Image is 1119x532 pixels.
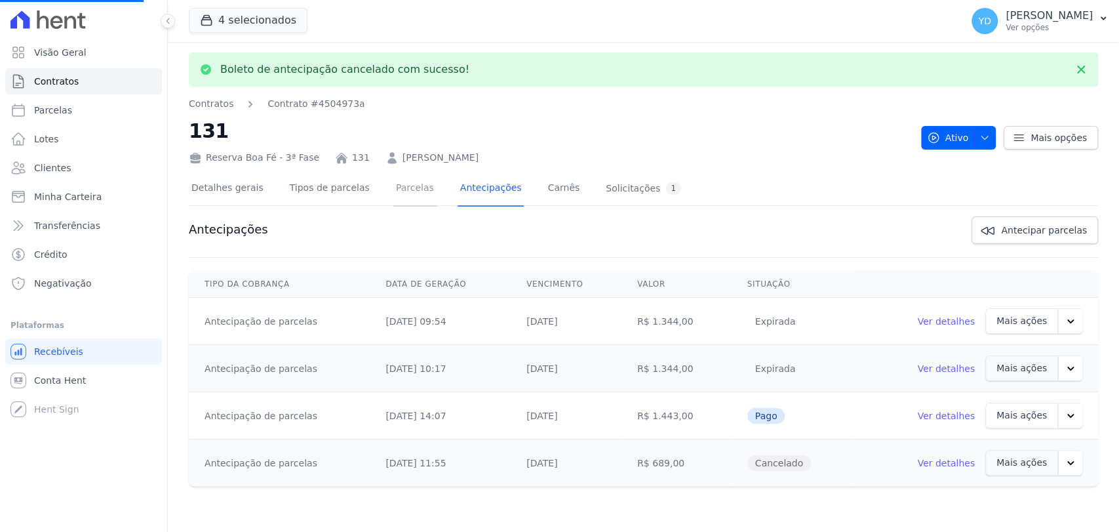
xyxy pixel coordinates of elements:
td: R$ 1.344,00 [621,298,732,345]
a: Solicitações1 [603,172,684,207]
th: Vencimento [511,271,621,298]
a: Recebíveis [5,338,162,365]
span: YD [978,16,991,26]
a: Mais opções [1004,126,1098,150]
a: Antecipações [458,172,524,207]
button: 4 selecionados [189,8,307,33]
h2: 131 [189,116,911,146]
span: Mais opções [1031,131,1087,144]
span: Parcelas [34,104,72,117]
div: Reserva Boa Fé - 3ª Fase [189,151,319,165]
th: Valor [621,271,732,298]
div: 1 [665,182,681,195]
span: Contratos [34,75,79,88]
td: [DATE] [511,345,621,392]
a: Ver detalhes [917,457,975,470]
a: Crédito [5,241,162,268]
td: R$ 1.344,00 [621,345,732,392]
td: [DATE] 11:55 [370,440,511,487]
p: Mais ações [996,361,1047,375]
span: Expirada [747,314,804,329]
th: Situação [732,271,852,298]
a: Clientes [5,155,162,181]
span: Antecipar parcelas [1001,224,1087,237]
span: Clientes [34,161,71,174]
a: Parcelas [393,172,437,207]
p: [PERSON_NAME] [1006,9,1093,22]
a: Detalhes gerais [189,172,266,207]
td: Antecipação de parcelas [189,440,370,487]
a: [PERSON_NAME] [402,151,479,165]
a: Ver detalhes [917,362,975,375]
a: Negativação [5,270,162,297]
span: Conta Hent [34,374,86,387]
p: Mais ações [996,314,1047,328]
a: Parcelas [5,97,162,123]
span: Recebíveis [34,345,83,358]
button: YD [PERSON_NAME] Ver opções [961,3,1119,39]
nav: Breadcrumb [189,97,365,111]
a: Ver detalhes [917,409,975,422]
a: Contrato #4504973a [267,97,364,111]
span: Ativo [927,126,969,150]
p: Boleto de antecipação cancelado com sucesso! [220,63,469,76]
a: Antecipar parcelas [972,216,1098,244]
a: Carnês [545,172,582,207]
td: R$ 1.443,00 [621,392,732,440]
td: Antecipação de parcelas [189,392,370,440]
span: Negativação [34,277,92,290]
td: [DATE] [511,440,621,487]
a: Minha Carteira [5,184,162,210]
a: Contratos [189,97,233,111]
a: Visão Geral [5,39,162,66]
button: Ativo [921,126,996,150]
a: Contratos [5,68,162,94]
a: Transferências [5,213,162,239]
p: Mais ações [996,456,1047,470]
td: [DATE] 10:17 [370,345,511,392]
td: Antecipação de parcelas [189,345,370,392]
p: Ver opções [1006,22,1093,33]
th: Data de geração [370,271,511,298]
div: Plataformas [10,317,157,333]
span: Crédito [34,248,68,261]
a: 131 [352,151,370,165]
p: Mais ações [996,409,1047,422]
td: R$ 689,00 [621,440,732,487]
span: Lotes [34,133,59,146]
td: Antecipação de parcelas [189,298,370,345]
a: Ver detalhes [917,315,975,328]
span: Pago [747,408,785,424]
span: Transferências [34,219,100,232]
nav: Breadcrumb [189,97,911,111]
div: Solicitações [606,182,681,195]
a: Conta Hent [5,367,162,394]
td: [DATE] 14:07 [370,392,511,440]
a: Tipos de parcelas [287,172,372,207]
span: Expirada [747,361,804,377]
a: Lotes [5,126,162,152]
span: Visão Geral [34,46,87,59]
td: [DATE] [511,392,621,440]
h3: Antecipações [189,222,268,237]
td: [DATE] [511,298,621,345]
span: Minha Carteira [34,190,102,203]
span: Cancelado [747,455,811,471]
td: [DATE] 09:54 [370,298,511,345]
th: Tipo da cobrança [189,271,370,298]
